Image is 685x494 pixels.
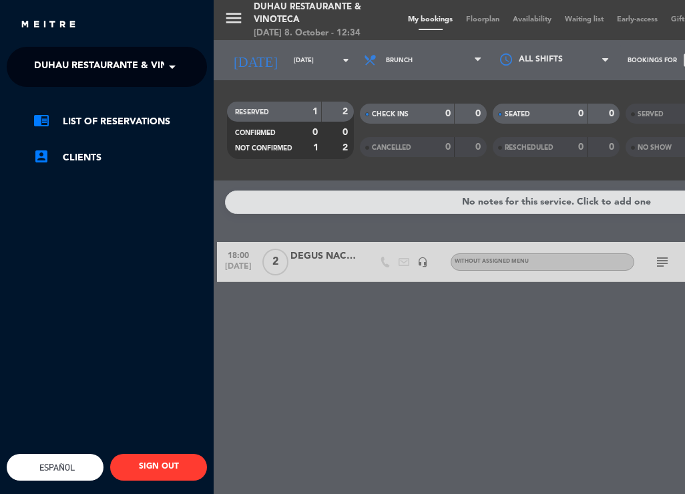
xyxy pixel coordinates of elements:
[33,114,207,130] a: chrome_reader_modeList of Reservations
[33,112,49,128] i: chrome_reader_mode
[20,20,77,30] img: MEITRE
[33,150,207,166] a: account_boxClients
[36,463,75,473] span: Español
[33,148,49,164] i: account_box
[34,53,200,81] span: Duhau Restaurante & Vinoteca
[110,454,207,481] button: SIGN OUT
